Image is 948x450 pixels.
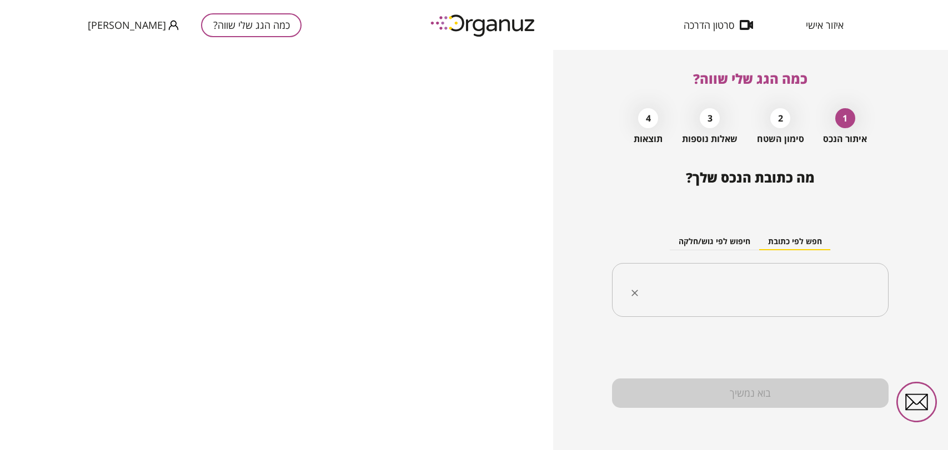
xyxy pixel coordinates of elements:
button: איזור אישי [789,19,860,31]
span: תוצאות [634,134,663,144]
button: כמה הגג שלי שווה? [201,13,302,37]
span: [PERSON_NAME] [88,19,166,31]
div: 2 [770,108,790,128]
span: מה כתובת הנכס שלך? [686,168,815,186]
div: 3 [700,108,720,128]
button: Clear [627,285,643,301]
button: [PERSON_NAME] [88,18,179,32]
span: איזור אישי [806,19,844,31]
div: 1 [835,108,855,128]
button: סרטון הדרכה [667,19,770,31]
span: שאלות נוספות [682,134,738,144]
div: 4 [638,108,658,128]
button: חיפוש לפי גוש/חלקה [670,234,759,250]
button: חפש לפי כתובת [759,234,831,250]
span: סרטון הדרכה [684,19,734,31]
img: logo [423,10,545,41]
span: כמה הגג שלי שווה? [693,69,807,88]
span: סימון השטח [757,134,804,144]
span: איתור הנכס [823,134,867,144]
